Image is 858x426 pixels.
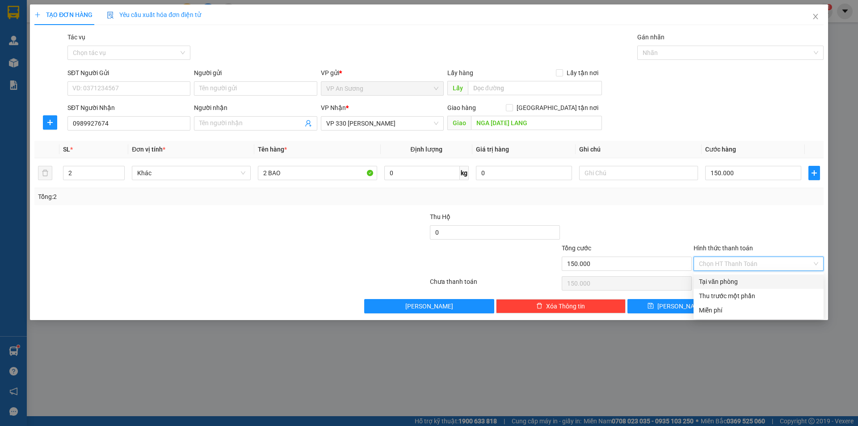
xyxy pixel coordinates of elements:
[107,11,201,18] span: Yêu cầu xuất hóa đơn điện tử
[699,291,818,301] div: Thu trước một phần
[34,12,41,18] span: plus
[812,13,819,20] span: close
[43,119,57,126] span: plus
[67,34,85,41] label: Tác vụ
[536,303,543,310] span: delete
[627,299,724,313] button: save[PERSON_NAME]
[579,166,698,180] input: Ghi Chú
[648,303,654,310] span: save
[67,103,190,113] div: SĐT Người Nhận
[705,146,736,153] span: Cước hàng
[430,213,450,220] span: Thu Hộ
[576,141,702,158] th: Ghi chú
[132,146,165,153] span: Đơn vị tính
[194,68,317,78] div: Người gửi
[67,68,190,78] div: SĐT Người Gửi
[107,12,114,19] img: icon
[513,103,602,113] span: [GEOGRAPHIC_DATA] tận nơi
[496,299,626,313] button: deleteXóa Thông tin
[405,301,453,311] span: [PERSON_NAME]
[476,166,572,180] input: 0
[137,166,245,180] span: Khác
[468,81,602,95] input: Dọc đường
[326,82,438,95] span: VP An Sương
[38,166,52,180] button: delete
[460,166,469,180] span: kg
[63,146,70,153] span: SL
[546,301,585,311] span: Xóa Thông tin
[562,245,591,252] span: Tổng cước
[694,245,753,252] label: Hình thức thanh toán
[476,146,509,153] span: Giá trị hàng
[809,169,820,177] span: plus
[808,166,820,180] button: plus
[43,115,57,130] button: plus
[657,301,705,311] span: [PERSON_NAME]
[321,104,346,111] span: VP Nhận
[258,146,287,153] span: Tên hàng
[447,81,468,95] span: Lấy
[447,104,476,111] span: Giao hàng
[803,4,828,30] button: Close
[411,146,442,153] span: Định lượng
[429,277,561,292] div: Chưa thanh toán
[34,11,93,18] span: TẠO ĐƠN HÀNG
[563,68,602,78] span: Lấy tận nơi
[321,68,444,78] div: VP gửi
[258,166,377,180] input: VD: Bàn, Ghế
[194,103,317,113] div: Người nhận
[38,192,331,202] div: Tổng: 2
[364,299,494,313] button: [PERSON_NAME]
[699,305,818,315] div: Miễn phí
[305,120,312,127] span: user-add
[447,116,471,130] span: Giao
[326,117,438,130] span: VP 330 Lê Duẫn
[699,277,818,287] div: Tại văn phòng
[447,69,473,76] span: Lấy hàng
[637,34,665,41] label: Gán nhãn
[471,116,602,130] input: Dọc đường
